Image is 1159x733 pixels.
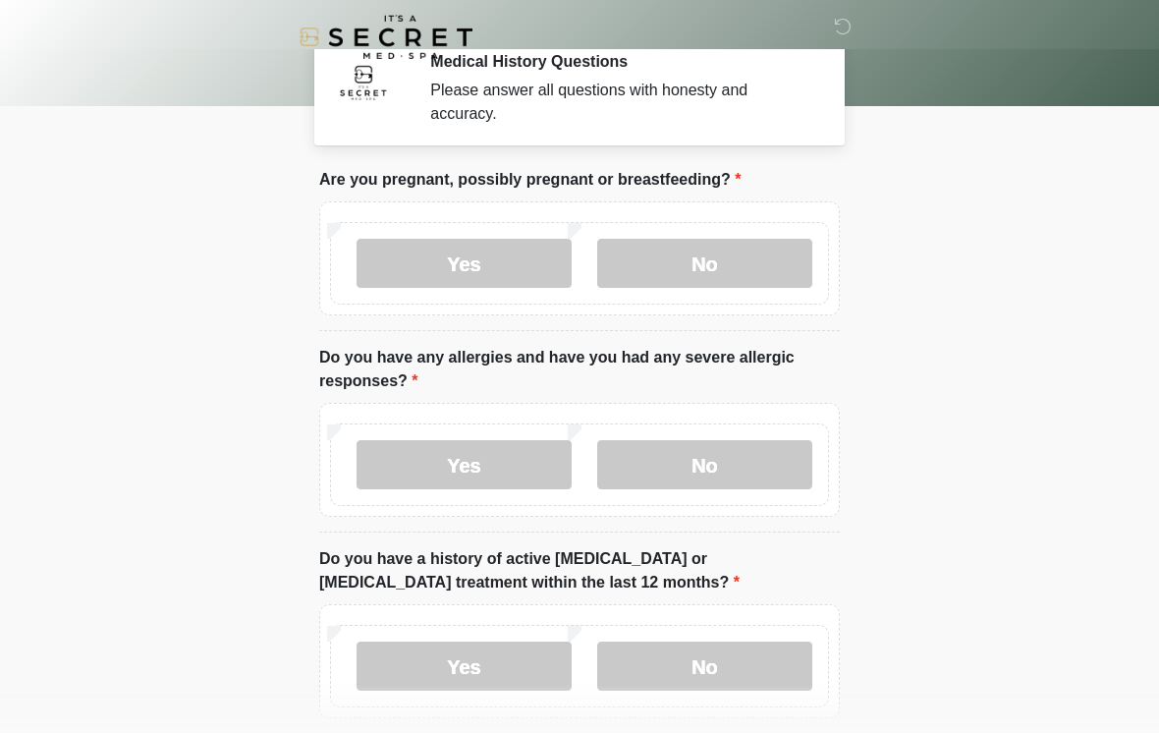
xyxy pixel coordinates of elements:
label: No [597,239,812,288]
label: No [597,642,812,691]
label: Yes [357,239,572,288]
div: Please answer all questions with honesty and accuracy. [430,79,810,126]
img: Agent Avatar [334,52,393,111]
label: Do you have any allergies and have you had any severe allergic responses? [319,346,840,393]
label: No [597,440,812,489]
label: Do you have a history of active [MEDICAL_DATA] or [MEDICAL_DATA] treatment within the last 12 mon... [319,547,840,594]
label: Are you pregnant, possibly pregnant or breastfeeding? [319,168,741,192]
label: Yes [357,440,572,489]
img: It's A Secret Med Spa Logo [300,15,472,59]
label: Yes [357,642,572,691]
